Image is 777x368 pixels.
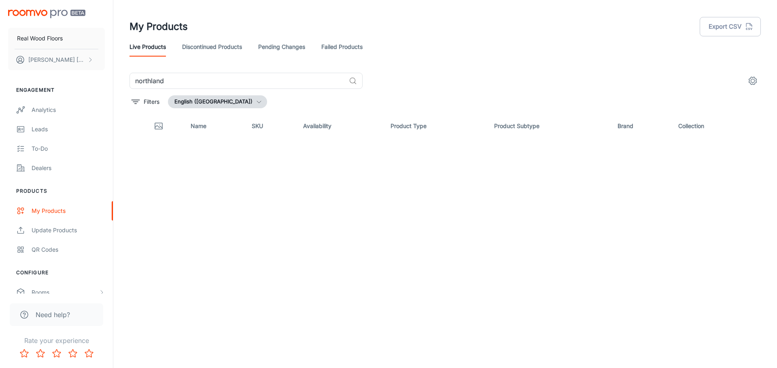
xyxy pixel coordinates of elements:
[8,28,105,49] button: Real Wood Floors
[8,10,85,18] img: Roomvo PRO Beta
[32,345,49,362] button: Rate 2 star
[245,115,297,137] th: SKU
[49,345,65,362] button: Rate 3 star
[384,115,488,137] th: Product Type
[8,49,105,70] button: [PERSON_NAME] [PERSON_NAME]
[36,310,70,320] span: Need help?
[321,37,363,57] a: Failed Products
[488,115,611,137] th: Product Subtype
[32,206,105,215] div: My Products
[297,115,384,137] th: Availability
[182,37,242,57] a: Discontinued Products
[32,245,105,254] div: QR Codes
[32,288,98,297] div: Rooms
[6,336,106,345] p: Rate your experience
[32,105,105,114] div: Analytics
[32,226,105,235] div: Update Products
[32,125,105,134] div: Leads
[258,37,305,57] a: Pending Changes
[17,34,63,43] p: Real Wood Floors
[129,73,346,89] input: Search
[144,97,159,106] p: Filters
[129,19,188,34] h1: My Products
[81,345,97,362] button: Rate 5 star
[28,55,85,64] p: [PERSON_NAME] [PERSON_NAME]
[16,345,32,362] button: Rate 1 star
[168,95,267,108] button: English ([GEOGRAPHIC_DATA])
[129,37,166,57] a: Live Products
[129,95,161,108] button: filter
[154,121,163,131] svg: Thumbnail
[32,164,105,172] div: Dealers
[184,115,245,137] th: Name
[700,17,761,36] button: Export CSV
[65,345,81,362] button: Rate 4 star
[32,144,105,153] div: To-do
[745,73,761,89] button: settings
[611,115,672,137] th: Brand
[672,115,761,137] th: Collection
